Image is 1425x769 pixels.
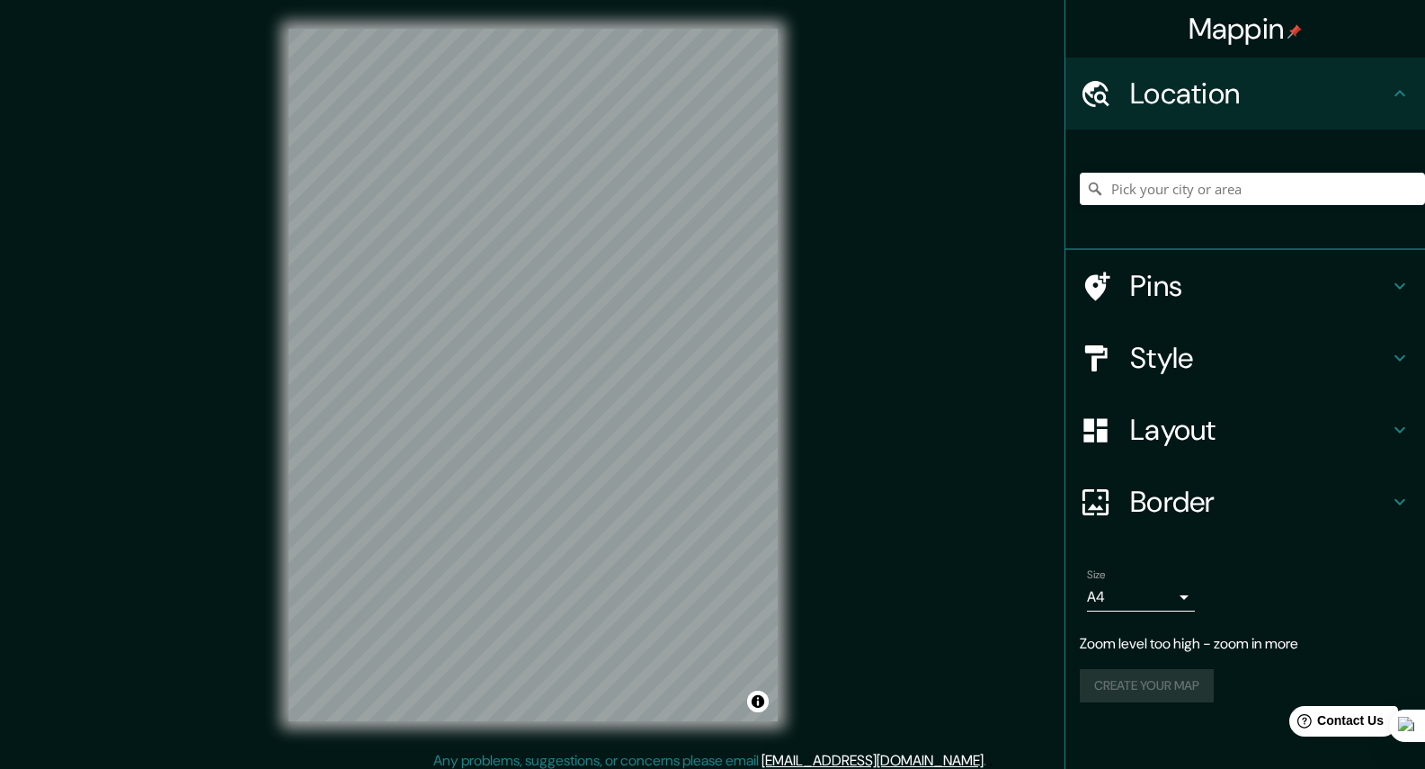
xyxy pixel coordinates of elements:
[1065,466,1425,538] div: Border
[1130,484,1389,520] h4: Border
[1065,322,1425,394] div: Style
[1287,24,1302,39] img: pin-icon.png
[1189,11,1303,47] h4: Mappin
[1080,633,1411,655] p: Zoom level too high - zoom in more
[1065,394,1425,466] div: Layout
[1065,58,1425,130] div: Location
[1265,699,1405,749] iframe: Help widget launcher
[1130,412,1389,448] h4: Layout
[1087,568,1106,583] label: Size
[1130,268,1389,304] h4: Pins
[747,691,769,712] button: Toggle attribution
[1130,76,1389,112] h4: Location
[1080,173,1425,205] input: Pick your city or area
[1065,250,1425,322] div: Pins
[289,29,778,721] canvas: Map
[1087,583,1195,612] div: A4
[1130,340,1389,376] h4: Style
